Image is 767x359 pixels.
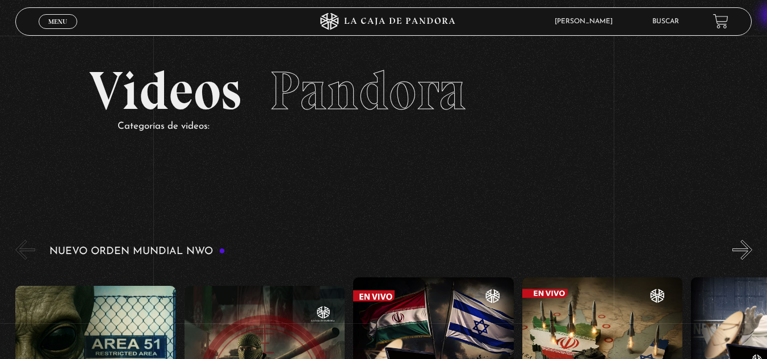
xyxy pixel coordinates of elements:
h3: Nuevo Orden Mundial NWO [49,246,225,257]
a: Buscar [652,18,679,25]
button: Next [732,240,752,260]
span: Pandora [270,58,466,123]
p: Categorías de videos: [118,118,678,136]
span: Menu [48,18,67,25]
a: View your shopping cart [713,14,728,29]
button: Previous [15,240,35,260]
h2: Videos [89,64,678,118]
span: [PERSON_NAME] [549,18,624,25]
span: Cerrar [44,27,71,35]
